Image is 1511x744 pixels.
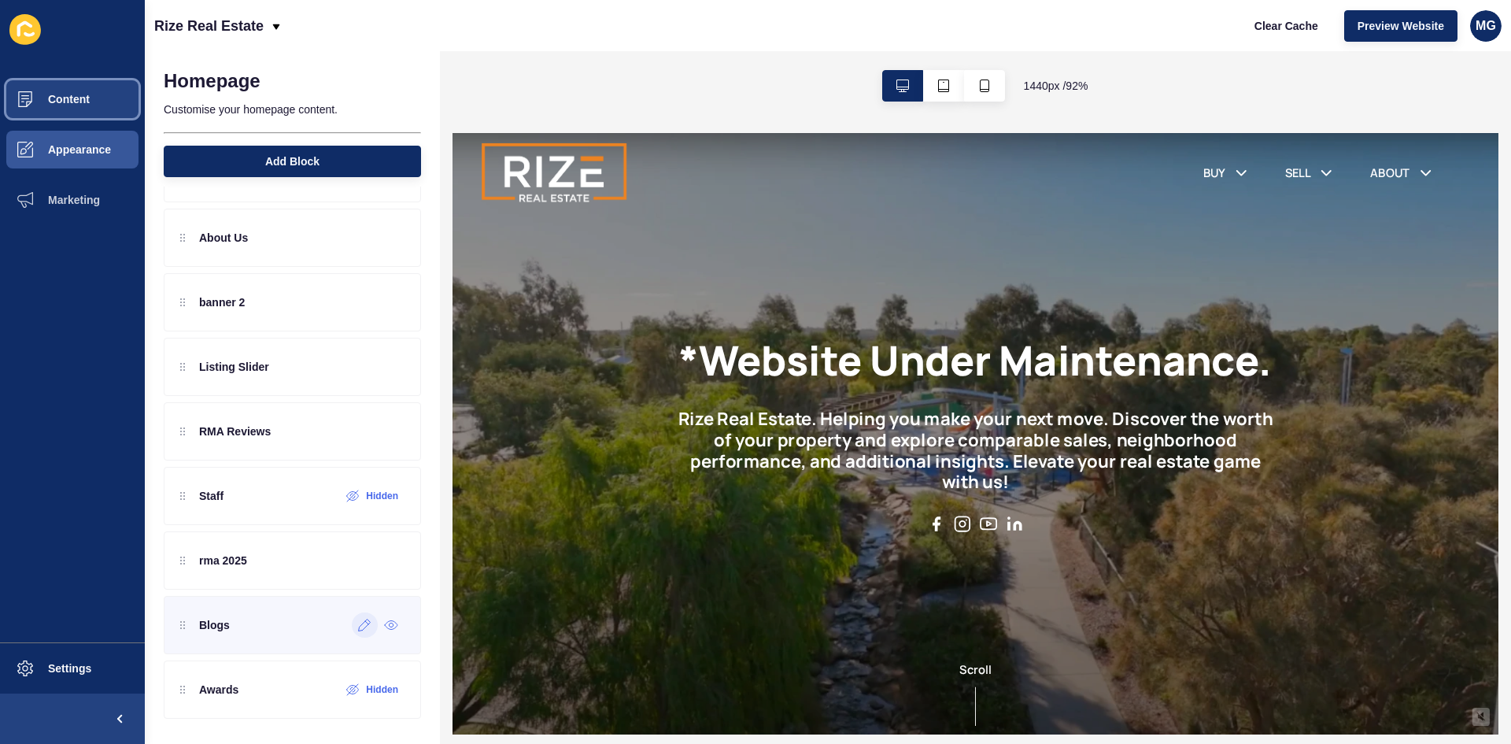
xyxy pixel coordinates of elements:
p: About Us [199,230,248,246]
p: banner 2 [199,294,245,310]
p: Customise your homepage content. [164,92,421,127]
h1: Homepage [164,70,260,92]
p: Rize Real Estate [154,6,264,46]
img: Company logo [31,8,189,79]
a: SELL [902,34,930,53]
button: Clear Cache [1241,10,1332,42]
span: Clear Cache [1254,18,1318,34]
p: Listing Slider [199,359,269,375]
p: Awards [199,682,238,698]
button: Add Block [164,146,421,177]
div: Scroll [6,572,1127,642]
span: 1440 px / 92 % [1024,78,1088,94]
a: BUY [814,34,837,53]
p: RMA Reviews [199,424,271,439]
label: Hidden [366,683,398,696]
span: MG [1476,18,1496,34]
h1: *Website Under Maintenance. [246,220,888,272]
button: Preview Website [1344,10,1457,42]
label: Hidden [366,490,398,502]
span: Add Block [265,154,320,169]
a: ABOUT [994,34,1037,53]
p: Blogs [199,617,230,633]
p: Staff [199,488,224,504]
p: rma 2025 [199,553,247,568]
h2: Rize Real Estate. Helping you make your next move. Discover the worth of your property and explor... [238,298,895,389]
span: Preview Website [1358,18,1444,34]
